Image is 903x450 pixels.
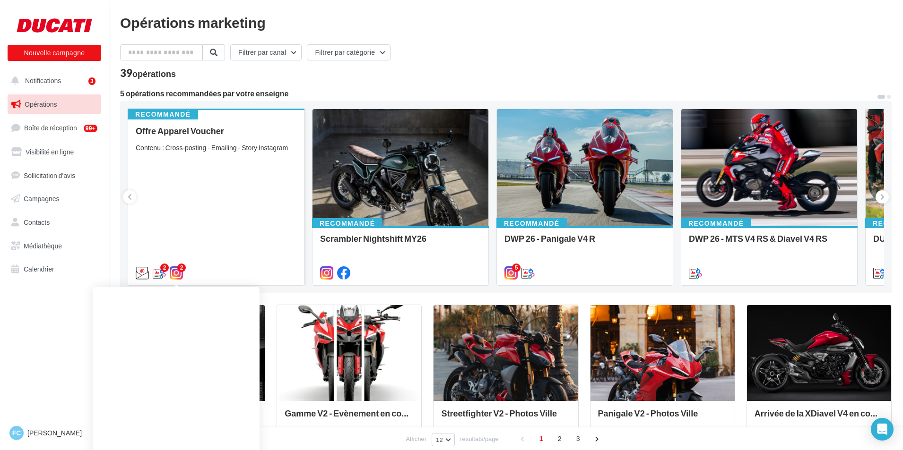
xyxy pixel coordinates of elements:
[406,434,426,443] span: Afficher
[441,408,570,427] div: Streetfighter V2 - Photos Ville
[534,431,549,446] span: 1
[12,428,21,438] span: FC
[230,44,302,60] button: Filtrer par canal
[136,143,296,153] div: Contenu : Cross-posting - Emailing - Story Instagram
[120,15,892,29] div: Opérations marketing
[552,431,567,446] span: 2
[432,433,455,446] button: 12
[755,408,884,427] div: Arrivée de la XDiavel V4 en concession
[681,218,751,229] div: Recommandé
[6,189,103,209] a: Campagnes
[571,431,586,446] span: 3
[120,68,176,78] div: 39
[312,218,382,229] div: Recommandé
[871,418,894,441] div: Open Intercom Messenger
[136,126,296,136] div: Offre Apparel Voucher
[24,195,60,203] span: Campagnes
[88,77,96,85] div: 3
[6,212,103,232] a: Contacts
[6,71,99,91] button: Notifications 3
[460,434,499,443] span: résultats/page
[24,218,50,226] span: Contacts
[177,263,186,272] div: 2
[6,166,103,186] a: Sollicitation d'avis
[285,408,414,427] div: Gamme V2 - Evènement en concession
[25,100,57,108] span: Opérations
[128,109,198,119] div: Recommandé
[24,171,75,179] span: Sollicitation d'avis
[6,142,103,162] a: Visibilité en ligne
[6,94,103,114] a: Opérations
[320,234,481,253] div: Scrambler Nightshift MY26
[24,124,77,132] span: Boîte de réception
[512,263,521,272] div: 5
[160,263,169,272] div: 2
[6,118,103,138] a: Boîte de réception99+
[84,125,97,132] div: 99+
[6,259,103,279] a: Calendrier
[120,90,877,97] div: 5 opérations recommandées par votre enseigne
[132,69,176,78] div: opérations
[6,236,103,256] a: Médiathèque
[8,424,101,442] a: FC [PERSON_NAME]
[504,234,665,253] div: DWP 26 - Panigale V4 R
[26,148,74,156] span: Visibilité en ligne
[128,408,257,427] div: Offre de financement Hypermotard 698 Mono
[24,242,62,250] span: Médiathèque
[8,45,101,61] button: Nouvelle campagne
[25,76,61,85] span: Notifications
[27,428,90,438] p: [PERSON_NAME]
[598,408,727,427] div: Panigale V2 - Photos Ville
[689,234,850,253] div: DWP 26 - MTS V4 RS & Diavel V4 RS
[307,44,391,60] button: Filtrer par catégorie
[496,218,567,229] div: Recommandé
[436,436,443,443] span: 12
[24,265,54,273] span: Calendrier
